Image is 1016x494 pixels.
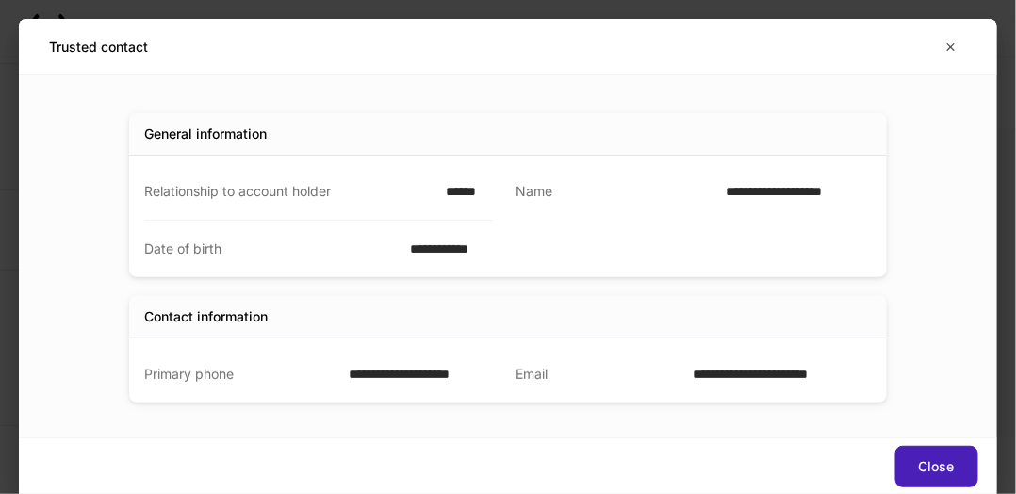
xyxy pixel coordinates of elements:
[919,460,955,473] div: Close
[144,182,434,201] div: Relationship to account holder
[49,38,148,57] h5: Trusted contact
[144,124,267,143] div: General information
[144,365,338,384] div: Primary phone
[516,182,715,202] div: Name
[144,239,399,258] div: Date of birth
[516,365,681,384] div: Email
[895,446,978,487] button: Close
[144,307,268,326] div: Contact information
